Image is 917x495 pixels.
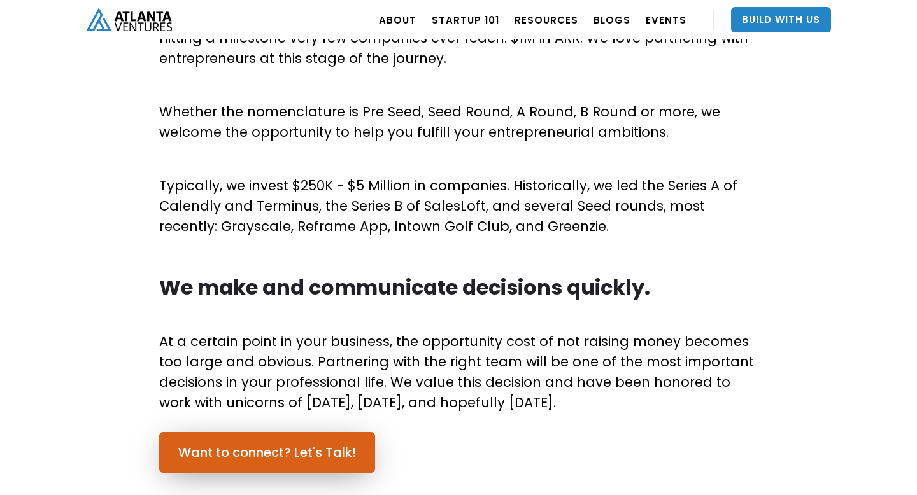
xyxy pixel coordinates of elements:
[159,305,758,325] p: ‍
[159,176,758,237] p: Typically, we invest $250K - $5 Million in companies. Historically, we led the Series A of Calend...
[731,7,831,32] a: Build With Us
[594,2,630,38] a: BLOGS
[515,2,578,38] a: RESOURCES
[159,102,758,143] p: Whether the nomenclature is Pre Seed, Seed Round, A Round, B Round or more, we welcome the opport...
[159,273,650,302] strong: We make and communicate decisions quickly.
[159,149,758,169] p: ‍
[159,75,758,95] p: ‍
[432,2,499,38] a: Startup 101
[159,243,758,263] p: ‍
[159,331,758,413] p: At a certain point in your business, the opportunity cost of not raising money becomes too large ...
[159,432,375,473] a: Want to connect? Let's Talk!
[646,2,686,38] a: EVENTS
[379,2,416,38] a: ABOUT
